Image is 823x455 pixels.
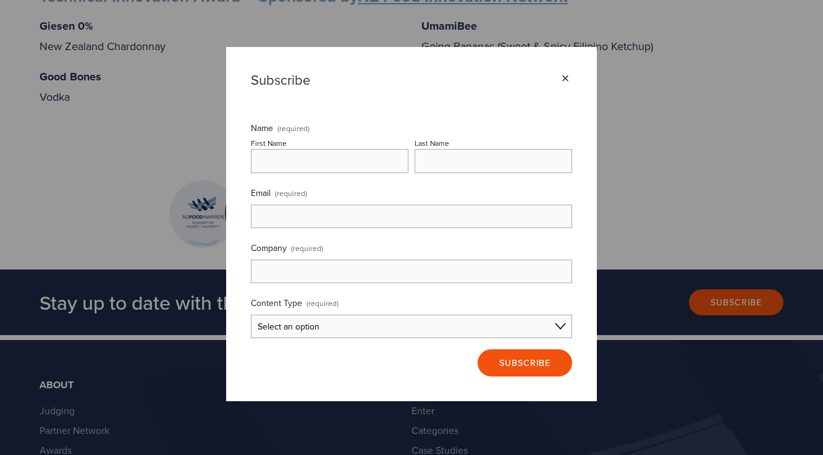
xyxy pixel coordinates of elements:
[251,138,287,148] div: First Name
[251,122,273,134] span: Name
[306,294,339,312] span: (required)
[251,242,287,254] span: Company
[478,349,572,376] button: SubscribeSubscribe
[415,138,449,148] div: Last Name
[251,187,271,199] span: Email
[291,239,323,257] span: (required)
[275,184,307,202] span: (required)
[251,297,302,309] span: Content Type
[499,357,551,369] span: Subscribe
[251,315,572,338] select: Content Type
[277,125,310,132] span: (required)
[559,72,572,85] div: Close
[251,72,559,88] div: Subscribe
